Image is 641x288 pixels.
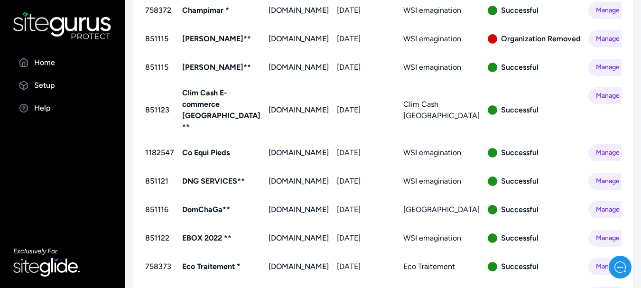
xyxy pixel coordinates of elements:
[39,224,56,232] span: Home
[269,177,329,186] span: [DOMAIN_NAME]
[145,148,174,157] span: 1182547
[488,62,580,73] span: Successful
[14,58,176,73] h1: Hello [PERSON_NAME]!
[337,233,361,242] span: [DATE]
[403,6,461,15] span: WSI emagination
[488,5,580,16] span: Successful
[588,87,634,104] a: Manage ➤
[145,34,168,43] span: 851115
[182,262,241,271] span: Eco Traitement *
[182,6,229,15] span: Champimar *
[145,205,168,214] span: 851116
[488,261,580,272] span: Successful
[337,177,361,186] span: [DATE]
[588,59,634,76] a: Manage ➤
[337,6,361,15] span: [DATE]
[269,63,329,72] span: [DOMAIN_NAME]
[13,102,112,114] a: Help
[145,105,169,114] span: 851123
[182,177,245,186] span: DNG SERVICES**
[269,105,329,114] span: [DOMAIN_NAME]
[269,233,329,242] span: [DOMAIN_NAME]
[13,247,112,256] p: Exclusively For
[14,15,69,30] img: Company Logo
[488,232,580,244] span: Successful
[269,34,329,43] span: [DOMAIN_NAME]
[15,107,175,126] button: New conversation
[403,100,480,120] span: Clim Cash [GEOGRAPHIC_DATA]
[403,233,461,242] span: WSI emagination
[403,34,461,43] span: WSI emagination
[403,205,480,214] span: [GEOGRAPHIC_DATA]
[488,33,580,45] span: Organization Removed
[13,57,112,68] a: Home
[588,258,634,275] a: Manage ➤
[337,105,361,114] span: [DATE]
[34,80,55,91] p: Setup
[337,63,361,72] span: [DATE]
[61,113,114,121] span: New conversation
[145,63,168,72] span: 851115
[269,262,329,271] span: [DOMAIN_NAME]
[128,224,156,232] span: Messages
[403,262,455,271] span: Eco Traitement
[269,205,329,214] span: [DOMAIN_NAME]
[588,2,634,19] a: Manage ➤
[145,6,171,15] span: 758372
[609,256,632,279] iframe: gist-messenger-bubble-iframe
[337,148,361,157] span: [DATE]
[14,75,176,90] h2: How can we help?
[337,34,361,43] span: [DATE]
[34,102,51,114] p: Help
[337,262,361,271] span: [DATE]
[269,6,329,15] span: [DOMAIN_NAME]
[337,205,361,214] span: [DATE]
[145,177,168,186] span: 851121
[182,148,230,157] span: Co Equi Pieds
[145,233,169,242] span: 851122
[182,233,232,242] span: EBOX 2022 **
[488,147,580,158] span: Successful
[182,34,251,43] span: [PERSON_NAME]**
[269,148,329,157] span: [DOMAIN_NAME]
[588,144,634,161] a: Manage ➤
[182,88,260,131] span: Clim Cash E-commerce [GEOGRAPHIC_DATA] **
[588,30,634,47] a: Manage ➤
[588,230,634,247] a: Manage ➤
[488,176,580,187] span: Successful
[34,57,55,68] p: Home
[13,80,112,91] a: Setup
[403,63,461,72] span: WSI emagination
[145,262,171,271] span: 758373
[488,204,580,215] span: Successful
[488,104,580,116] span: Successful
[403,177,461,186] span: WSI emagination
[403,148,461,157] span: WSI emagination
[182,63,251,72] span: [PERSON_NAME]**
[182,205,230,214] span: DomChaGa**
[588,173,634,190] a: Manage ➤
[588,201,634,218] a: Manage ➤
